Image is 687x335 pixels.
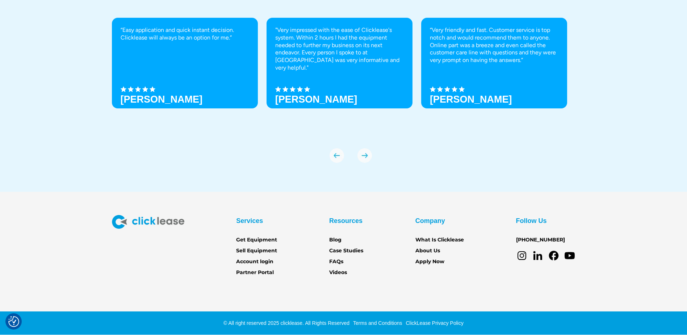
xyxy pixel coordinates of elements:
p: “Easy application and quick instant decision. Clicklease will always be an option for me.” [121,26,249,42]
img: Black star icon [135,86,141,92]
div: Resources [329,215,363,227]
div: previous slide [330,148,344,163]
div: 2 of 8 [267,18,412,134]
div: carousel [112,18,575,163]
a: Account login [236,258,273,266]
img: arrow Icon [330,148,344,163]
a: What Is Clicklease [415,236,464,244]
a: [PHONE_NUMBER] [516,236,565,244]
a: Partner Portal [236,269,274,277]
a: Terms and Conditions [351,320,402,326]
img: Black star icon [430,86,436,92]
p: "Very impressed with the ease of Clicklease's system. Within 2 hours I had the equipment needed t... [275,26,404,72]
img: Black star icon [437,86,443,92]
div: Services [236,215,263,227]
div: 3 of 8 [421,18,567,134]
strong: [PERSON_NAME] [275,94,357,105]
div: Company [415,215,445,227]
img: Black star icon [459,86,465,92]
a: Case Studies [329,247,363,255]
img: arrow Icon [357,148,372,163]
a: Get Equipment [236,236,277,244]
a: Sell Equipment [236,247,277,255]
div: Follow Us [516,215,547,227]
img: Revisit consent button [8,316,19,327]
img: Black star icon [150,86,155,92]
div: © All right reserved 2025 clicklease. All Rights Reserved [223,319,349,327]
img: Black star icon [282,86,288,92]
a: About Us [415,247,440,255]
img: Black star icon [290,86,296,92]
img: Black star icon [444,86,450,92]
a: ClickLease Privacy Policy [404,320,464,326]
img: Black star icon [142,86,148,92]
button: Consent Preferences [8,316,19,327]
img: Clicklease logo [112,215,184,229]
img: Black star icon [275,86,281,92]
div: 1 of 8 [112,18,258,134]
a: Apply Now [415,258,444,266]
div: next slide [357,148,372,163]
img: Black star icon [297,86,303,92]
p: “Very friendly and fast. Customer service is top notch and would recommend them to anyone. Online... [430,26,558,64]
img: Black star icon [121,86,126,92]
a: FAQs [329,258,343,266]
img: Black star icon [304,86,310,92]
img: Black star icon [452,86,457,92]
h3: [PERSON_NAME] [121,94,203,105]
h3: [PERSON_NAME] [430,94,512,105]
a: Blog [329,236,342,244]
img: Black star icon [128,86,134,92]
a: Videos [329,269,347,277]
